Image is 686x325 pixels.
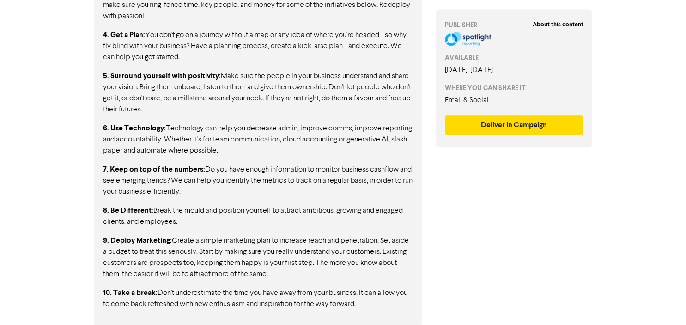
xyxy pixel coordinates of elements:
[445,53,583,63] div: AVAILABLE
[445,20,583,30] div: PUBLISHER
[103,165,205,174] strong: 7. Keep on top of the numbers:
[103,206,153,215] strong: 8. Be Different:
[445,115,583,135] button: Deliver in Campaign
[445,83,583,93] div: WHERE YOU CAN SHARE IT
[640,281,686,325] iframe: Chat Widget
[103,235,413,280] p: Create a simple marketing plan to increase reach and penetration. Set aside a budget to treat thi...
[103,71,221,80] strong: 5. Surround yourself with positivity:
[445,95,583,106] div: Email & Social
[103,288,158,297] strong: 10. Take a break:
[103,30,145,39] strong: 4. Get a Plan:
[103,123,413,156] p: Technology can help you decrease admin, improve comms, improve reporting and accountability. Whet...
[103,236,172,245] strong: 9. Deploy Marketing:
[103,29,413,63] p: You don't go on a journey without a map or any idea of where you're headed - so why fly blind wit...
[103,70,413,115] p: Make sure the people in your business understand and share your vision. Bring them onboard, liste...
[103,205,413,227] p: Break the mould and position yourself to attract ambitious, growing and engaged clients, and empl...
[103,164,413,197] p: Do you have enough information to monitor business cashflow and see emerging trends? We can help ...
[532,21,583,28] strong: About this content
[103,123,166,133] strong: 6. Use Technology:
[103,287,413,310] p: Don't underestimate the time you have away from your business. It can allow you to come back refr...
[445,65,583,76] div: [DATE] - [DATE]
